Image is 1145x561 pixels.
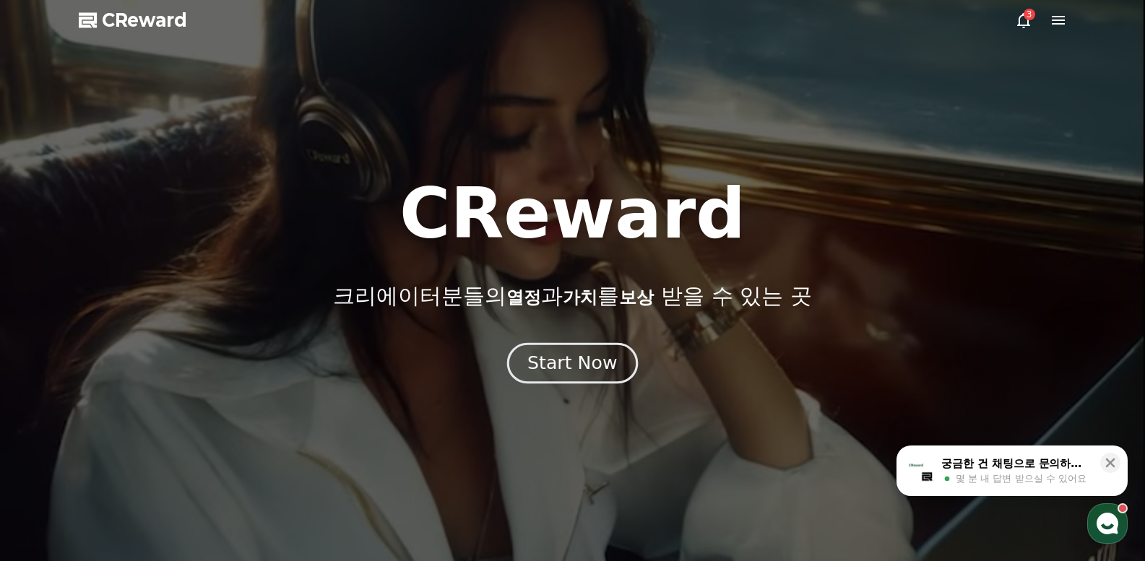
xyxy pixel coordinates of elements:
div: Start Now [527,351,617,375]
span: 설정 [223,463,241,474]
span: 대화 [132,464,150,475]
span: 가치 [563,287,597,308]
a: CReward [79,9,187,32]
span: 보상 [619,287,654,308]
h1: CReward [399,179,746,248]
p: 크리에이터분들의 과 를 받을 수 있는 곳 [333,283,811,309]
a: 대화 [95,441,186,477]
div: 3 [1024,9,1035,20]
a: 홈 [4,441,95,477]
a: 설정 [186,441,277,477]
span: 열정 [506,287,541,308]
button: Start Now [507,342,638,383]
a: 3 [1015,12,1032,29]
span: CReward [102,9,187,32]
span: 홈 [46,463,54,474]
a: Start Now [510,358,635,372]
